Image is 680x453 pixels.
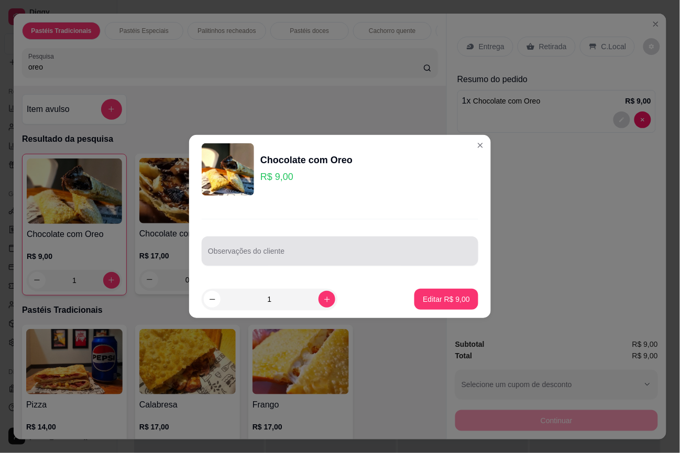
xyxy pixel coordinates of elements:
p: Editar R$ 9,00 [423,294,470,304]
div: Chocolate com Oreo [260,153,353,167]
img: product-image [202,143,254,196]
button: increase-product-quantity [319,291,335,308]
p: R$ 9,00 [260,169,353,184]
button: Editar R$ 9,00 [414,289,478,310]
input: Observações do cliente [208,250,472,261]
button: decrease-product-quantity [204,291,221,308]
button: Close [472,137,489,154]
